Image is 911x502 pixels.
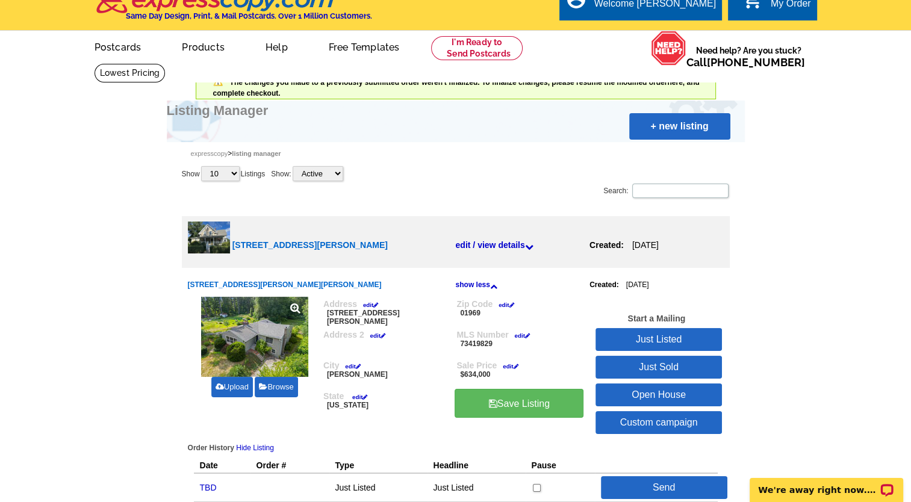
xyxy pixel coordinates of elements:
[589,240,624,250] strong: Created:
[126,11,372,20] h4: Same Day Design, Print, & Mail Postcards. Over 1 Million Customers.
[255,377,297,397] a: Browse
[323,309,446,321] p: [STREET_ADDRESS][PERSON_NAME]
[667,78,682,87] a: here
[329,458,428,474] th: Type
[167,104,745,117] h1: Listing Manager
[232,150,281,157] span: Listing Manager
[526,458,595,474] th: Pause
[509,332,530,339] a: edit
[75,32,161,60] a: Postcards
[200,483,217,492] a: TBD
[651,31,686,66] img: help
[497,363,518,370] a: edit
[428,474,526,502] td: Just Listed
[624,240,659,250] span: [DATE]
[455,227,589,263] a: edit / view details
[188,444,234,452] span: Order History
[619,280,649,289] span: [DATE]
[201,166,240,181] select: ShowListings
[346,394,367,400] a: edit
[194,458,250,474] th: Date
[456,370,579,382] p: $634,000
[686,56,805,69] span: Call
[428,458,526,474] th: Headline
[309,32,419,60] a: Free Templates
[323,330,446,339] label: Address 2
[163,32,244,60] a: Products
[707,56,805,69] a: [PHONE_NUMBER]
[456,299,579,309] label: Zip Code
[456,361,579,370] label: Sale Price
[329,474,428,502] td: Just Listed
[603,182,729,199] label: Search:
[632,184,729,198] input: Search:
[188,280,382,289] span: [STREET_ADDRESS][PERSON_NAME][PERSON_NAME]
[201,297,308,377] img: thumb-68a52136e712c.jpg
[339,363,360,370] a: edit
[271,165,344,182] p: Show:
[167,142,745,165] div: >
[589,280,619,289] strong: Created:
[323,401,446,413] p: [US_STATE]
[323,370,446,382] p: [PERSON_NAME]
[232,240,388,250] span: [STREET_ADDRESS][PERSON_NAME]
[456,330,579,339] label: MLS Number
[456,339,579,352] p: 73419829
[595,411,722,434] a: Custom campaign
[250,458,329,474] th: Order #
[323,299,446,309] label: Address
[182,165,266,182] label: Show Listings
[627,313,685,324] h3: Start a Mailing
[211,377,253,397] a: Upload
[455,389,583,418] a: Save Listing
[493,302,514,308] a: edit
[323,361,446,370] label: City
[364,332,385,339] a: edit
[595,356,722,379] a: Just Sold
[742,464,911,502] iframe: LiveChat chat widget
[686,45,811,69] span: Need help? Are you stuck?
[456,309,579,321] p: 01969
[236,444,274,452] a: Hide Listing
[357,302,378,308] a: edit
[188,222,230,253] img: thumb-68a52da5e06f9.jpg
[595,383,722,406] a: Open House
[191,150,228,157] a: Expresscopy
[601,476,727,499] button: Send
[456,273,590,297] a: show less
[629,113,730,140] a: + new listing
[246,32,307,60] a: Help
[323,391,446,401] label: State
[595,328,722,351] a: Just Listed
